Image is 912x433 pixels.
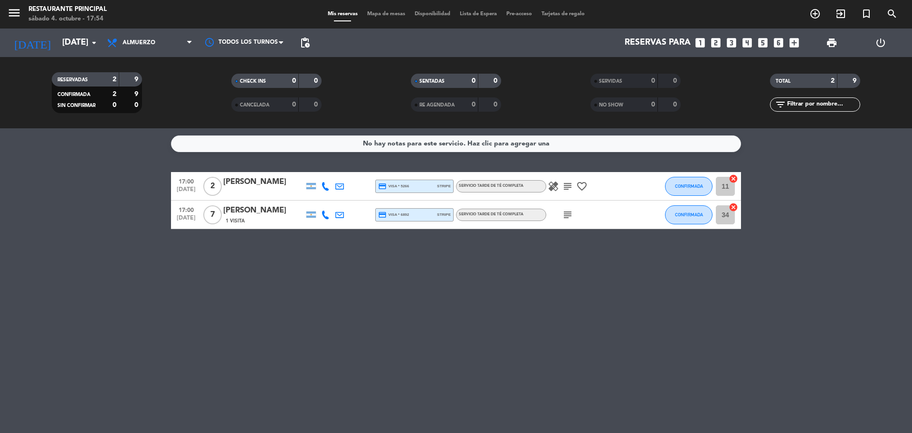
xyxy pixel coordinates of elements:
[537,11,589,17] span: Tarjetas de regalo
[323,11,362,17] span: Mis reservas
[809,8,821,19] i: add_circle_outline
[599,103,623,107] span: NO SHOW
[459,184,523,188] span: SERVICIO TARDE DE TÉ COMPLETA
[292,77,296,84] strong: 0
[694,37,706,49] i: looks_one
[134,102,140,108] strong: 0
[562,209,573,221] i: subject
[599,79,622,84] span: SERVIDAS
[665,177,712,196] button: CONFIRMADA
[729,202,738,212] i: cancel
[7,32,57,53] i: [DATE]
[240,103,269,107] span: CANCELADA
[174,204,198,215] span: 17:00
[725,37,738,49] i: looks_3
[378,211,387,219] i: credit_card
[437,212,451,218] span: stripe
[548,181,559,192] i: healing
[437,183,451,189] span: stripe
[831,77,835,84] strong: 2
[292,101,296,108] strong: 0
[28,14,107,24] div: sábado 4. octubre - 17:54
[741,37,753,49] i: looks_4
[378,211,409,219] span: visa * 6892
[675,183,703,189] span: CONFIRMADA
[788,37,800,49] i: add_box
[88,37,100,48] i: arrow_drop_down
[729,174,738,183] i: cancel
[710,37,722,49] i: looks_two
[7,6,21,23] button: menu
[856,29,905,57] div: LOG OUT
[502,11,537,17] span: Pre-acceso
[772,37,785,49] i: looks_6
[203,177,222,196] span: 2
[494,77,499,84] strong: 0
[886,8,898,19] i: search
[775,99,786,110] i: filter_list
[378,182,387,191] i: credit_card
[576,181,588,192] i: favorite_border
[113,76,116,83] strong: 2
[174,215,198,226] span: [DATE]
[625,38,691,48] span: Reservas para
[410,11,455,17] span: Disponibilidad
[240,79,266,84] span: CHECK INS
[113,91,116,97] strong: 2
[113,102,116,108] strong: 0
[673,101,679,108] strong: 0
[174,175,198,186] span: 17:00
[134,76,140,83] strong: 9
[757,37,769,49] i: looks_5
[57,77,88,82] span: RESERVADAS
[223,204,304,217] div: [PERSON_NAME]
[472,101,475,108] strong: 0
[203,205,222,224] span: 7
[419,103,455,107] span: RE AGENDADA
[853,77,858,84] strong: 9
[226,217,245,225] span: 1 Visita
[57,103,95,108] span: SIN CONFIRMAR
[419,79,445,84] span: SENTADAS
[651,101,655,108] strong: 0
[123,39,155,46] span: Almuerzo
[835,8,846,19] i: exit_to_app
[134,91,140,97] strong: 9
[665,205,712,224] button: CONFIRMADA
[875,37,886,48] i: power_settings_new
[363,138,550,149] div: No hay notas para este servicio. Haz clic para agregar una
[786,99,860,110] input: Filtrar por nombre...
[675,212,703,217] span: CONFIRMADA
[57,92,90,97] span: CONFIRMADA
[651,77,655,84] strong: 0
[562,181,573,192] i: subject
[28,5,107,14] div: Restaurante Principal
[174,186,198,197] span: [DATE]
[455,11,502,17] span: Lista de Espera
[378,182,409,191] span: visa * 5266
[861,8,872,19] i: turned_in_not
[314,77,320,84] strong: 0
[776,79,790,84] span: TOTAL
[673,77,679,84] strong: 0
[362,11,410,17] span: Mapa de mesas
[826,37,837,48] span: print
[223,176,304,188] div: [PERSON_NAME]
[314,101,320,108] strong: 0
[299,37,311,48] span: pending_actions
[7,6,21,20] i: menu
[494,101,499,108] strong: 0
[472,77,475,84] strong: 0
[459,212,523,216] span: SERVICIO TARDE DE TÉ COMPLETA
